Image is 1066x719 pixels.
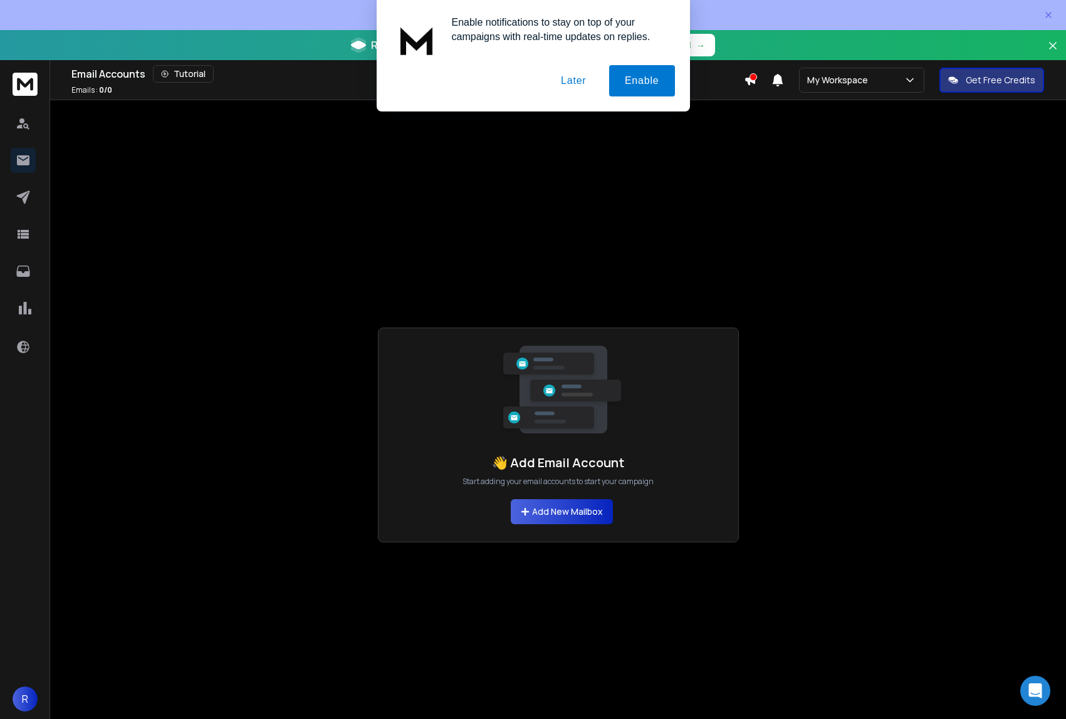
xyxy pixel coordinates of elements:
div: Open Intercom Messenger [1020,676,1050,706]
div: Enable notifications to stay on top of your campaigns with real-time updates on replies. [442,15,675,44]
p: Start adding your email accounts to start your campaign [462,477,654,487]
button: R [13,686,38,711]
button: Enable [609,65,675,96]
button: Later [545,65,602,96]
img: notification icon [392,15,442,65]
h1: 👋 Add Email Account [492,454,624,472]
button: Add New Mailbox [511,499,613,524]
